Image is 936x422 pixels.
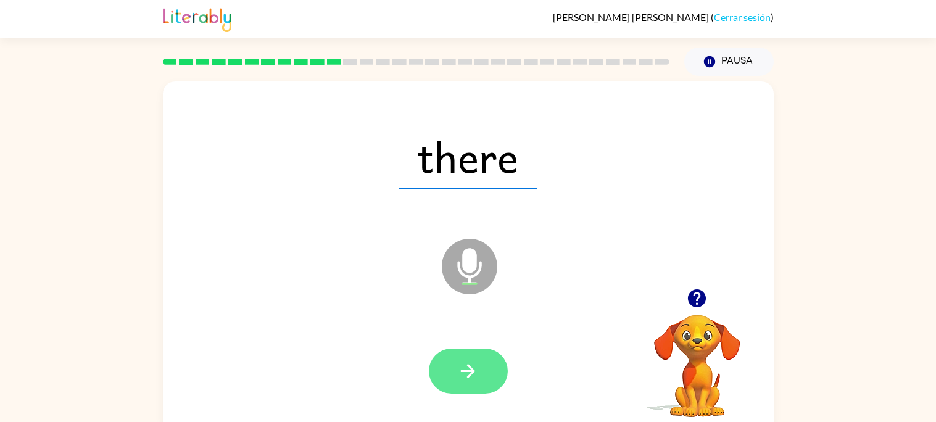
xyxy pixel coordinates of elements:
button: Pausa [684,48,774,76]
a: Cerrar sesión [714,11,771,23]
span: [PERSON_NAME] [PERSON_NAME] [553,11,711,23]
div: ( ) [553,11,774,23]
video: Tu navegador debe admitir la reproducción de archivos .mp4 para usar Literably. Intenta usar otro... [636,296,759,419]
span: there [399,125,537,189]
img: Literably [163,5,231,32]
